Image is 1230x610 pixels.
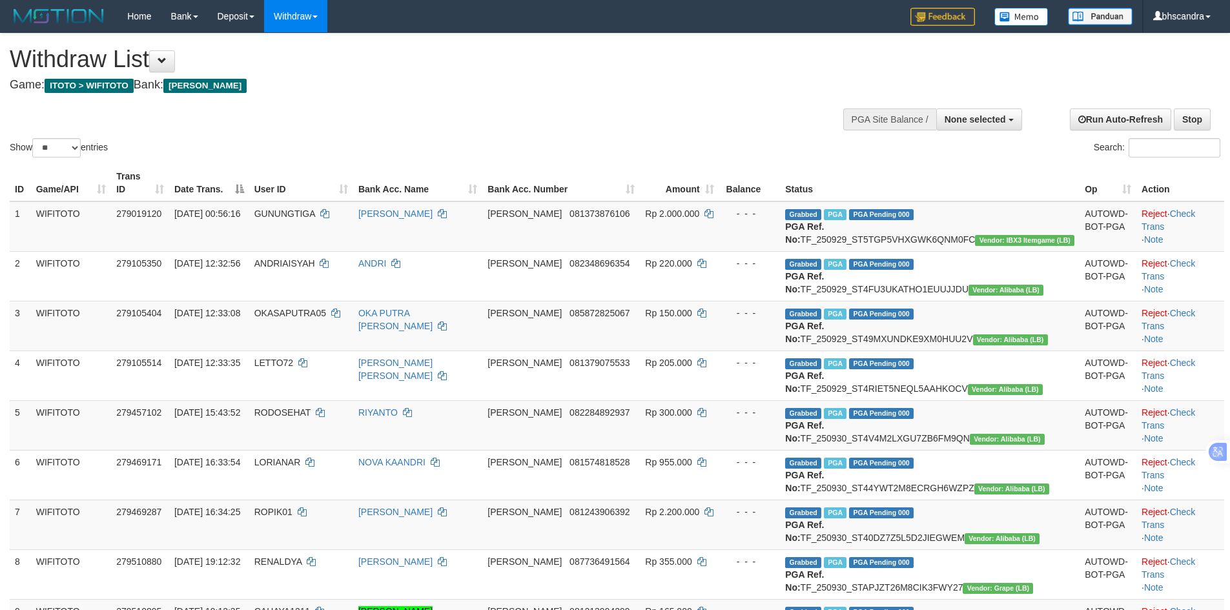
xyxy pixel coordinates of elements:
[824,458,846,469] span: Marked by bhscandra
[174,556,240,567] span: [DATE] 19:12:32
[974,483,1049,494] span: Vendor URL: https://dashboard.q2checkout.com/secure
[785,458,821,469] span: Grabbed
[487,208,562,219] span: [PERSON_NAME]
[785,358,821,369] span: Grabbed
[785,221,824,245] b: PGA Ref. No:
[32,138,81,158] select: Showentries
[1136,201,1224,252] td: · ·
[645,258,692,269] span: Rp 220.000
[780,301,1080,351] td: TF_250929_ST49MXUNDKE9XM0HUU2V
[487,308,562,318] span: [PERSON_NAME]
[1080,201,1136,252] td: AUTOWD-BOT-PGA
[487,457,562,467] span: [PERSON_NAME]
[31,301,112,351] td: WIFITOTO
[1080,165,1136,201] th: Op: activate to sort column ascending
[824,557,846,568] span: Marked by bhscandra
[645,457,692,467] span: Rp 955.000
[724,456,775,469] div: - - -
[116,358,161,368] span: 279105514
[640,165,719,201] th: Amount: activate to sort column ascending
[569,308,630,318] span: Copy 085872825067 to clipboard
[31,165,112,201] th: Game/API: activate to sort column ascending
[358,258,387,269] a: ANDRI
[116,457,161,467] span: 279469171
[169,165,249,201] th: Date Trans.: activate to sort column descending
[569,358,630,368] span: Copy 081379075533 to clipboard
[1142,507,1195,530] a: Check Trans
[785,507,821,518] span: Grabbed
[254,358,293,368] span: LETTO72
[780,251,1080,301] td: TF_250929_ST4FU3UKATHO1EUUJJDU
[482,165,640,201] th: Bank Acc. Number: activate to sort column ascending
[1142,308,1167,318] a: Reject
[1144,533,1163,543] a: Note
[569,258,630,269] span: Copy 082348696354 to clipboard
[785,259,821,270] span: Grabbed
[1142,407,1167,418] a: Reject
[780,500,1080,549] td: TF_250930_ST40DZ7Z5L5D2JIEGWEM
[10,351,31,400] td: 4
[824,209,846,220] span: Marked by bhsjoko
[1080,251,1136,301] td: AUTOWD-BOT-PGA
[963,583,1033,594] span: Vendor URL: https://dashboard.q2checkout.com/secure
[358,208,433,219] a: [PERSON_NAME]
[1094,138,1220,158] label: Search:
[849,557,914,568] span: PGA Pending
[824,408,846,419] span: Marked by bhscandra
[780,450,1080,500] td: TF_250930_ST44YWT2M8ECRGH6WZPZ
[358,308,433,331] a: OKA PUTRA [PERSON_NAME]
[10,549,31,599] td: 8
[1070,108,1171,130] a: Run Auto-Refresh
[824,358,846,369] span: Marked by bhsseptian
[849,458,914,469] span: PGA Pending
[358,407,398,418] a: RIYANTO
[10,79,807,92] h4: Game: Bank:
[254,308,326,318] span: OKASAPUTRA05
[254,507,292,517] span: ROPIK01
[358,358,433,381] a: [PERSON_NAME] [PERSON_NAME]
[569,457,630,467] span: Copy 081574818528 to clipboard
[1129,138,1220,158] input: Search:
[254,407,311,418] span: RODOSEHAT
[487,507,562,517] span: [PERSON_NAME]
[724,406,775,419] div: - - -
[849,209,914,220] span: PGA Pending
[724,257,775,270] div: - - -
[1136,500,1224,549] td: · ·
[116,556,161,567] span: 279510880
[116,308,161,318] span: 279105404
[1142,556,1167,567] a: Reject
[1144,284,1163,294] a: Note
[10,500,31,549] td: 7
[945,114,1006,125] span: None selected
[569,407,630,418] span: Copy 082284892937 to clipboard
[174,407,240,418] span: [DATE] 15:43:52
[116,258,161,269] span: 279105350
[1136,400,1224,450] td: · ·
[45,79,134,93] span: ITOTO > WIFITOTO
[31,500,112,549] td: WIFITOTO
[10,201,31,252] td: 1
[936,108,1022,130] button: None selected
[645,407,692,418] span: Rp 300.000
[724,356,775,369] div: - - -
[1136,549,1224,599] td: · ·
[645,507,699,517] span: Rp 2.200.000
[780,549,1080,599] td: TF_250930_STAPJZT26M8CIK3FWY27
[1136,165,1224,201] th: Action
[785,321,824,344] b: PGA Ref. No:
[10,6,108,26] img: MOTION_logo.png
[1144,334,1163,344] a: Note
[358,507,433,517] a: [PERSON_NAME]
[1142,358,1167,368] a: Reject
[824,507,846,518] span: Marked by bhscandra
[1142,208,1167,219] a: Reject
[116,407,161,418] span: 279457102
[724,505,775,518] div: - - -
[849,358,914,369] span: PGA Pending
[1144,383,1163,394] a: Note
[824,259,846,270] span: Marked by bhsseptian
[1142,258,1195,281] a: Check Trans
[719,165,781,201] th: Balance
[31,549,112,599] td: WIFITOTO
